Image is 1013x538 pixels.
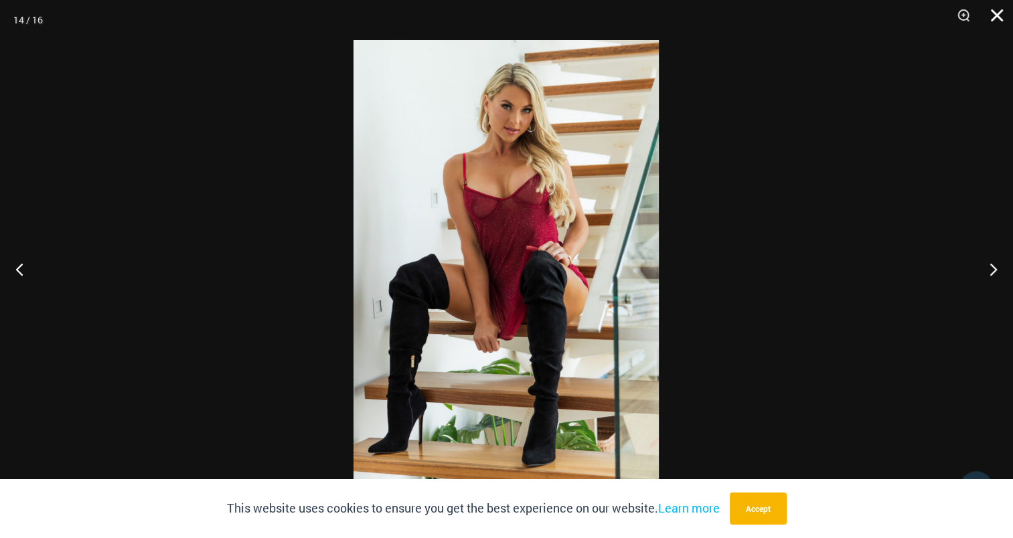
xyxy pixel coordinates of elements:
[963,236,1013,302] button: Next
[658,500,720,516] a: Learn more
[227,499,720,519] p: This website uses cookies to ensure you get the best experience on our website.
[354,40,659,498] img: Guilty Pleasures Red 1260 Slip 6045 Thong 06v2
[13,10,43,30] div: 14 / 16
[730,492,787,525] button: Accept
